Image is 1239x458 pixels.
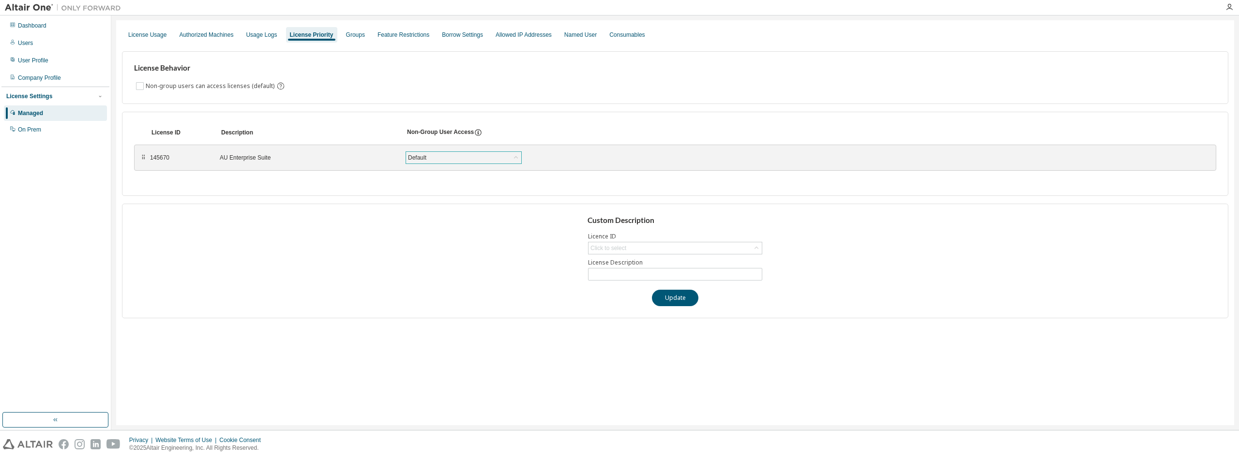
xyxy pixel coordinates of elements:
[18,126,41,133] div: On Prem
[129,444,267,452] p: © 2025 Altair Engineering, Inc. All Rights Reserved.
[91,439,101,449] img: linkedin.svg
[5,3,126,13] img: Altair One
[75,439,85,449] img: instagram.svg
[128,31,166,39] div: License Usage
[220,154,394,162] div: AU Enterprise Suite
[378,31,429,39] div: Feature Restrictions
[151,129,210,136] div: License ID
[564,31,597,39] div: Named User
[18,39,33,47] div: Users
[652,290,698,306] button: Update
[609,31,645,39] div: Consumables
[407,152,428,163] div: Default
[18,74,61,82] div: Company Profile
[6,92,52,100] div: License Settings
[246,31,277,39] div: Usage Logs
[589,242,762,254] div: Click to select
[221,129,395,136] div: Description
[219,436,266,444] div: Cookie Consent
[588,233,762,240] label: Licence ID
[590,244,626,252] div: Click to select
[18,22,46,30] div: Dashboard
[18,109,43,117] div: Managed
[179,31,233,39] div: Authorized Machines
[150,154,208,162] div: 145670
[129,436,155,444] div: Privacy
[106,439,121,449] img: youtube.svg
[276,82,285,90] svg: By default any user not assigned to any group can access any license. Turn this setting off to di...
[59,439,69,449] img: facebook.svg
[3,439,53,449] img: altair_logo.svg
[346,31,365,39] div: Groups
[18,57,48,64] div: User Profile
[407,128,474,137] div: Non-Group User Access
[442,31,483,39] div: Borrow Settings
[496,31,552,39] div: Allowed IP Addresses
[155,436,219,444] div: Website Terms of Use
[134,63,284,73] h3: License Behavior
[290,31,333,39] div: License Priority
[588,259,762,266] label: License Description
[588,216,763,225] h3: Custom Description
[140,154,146,162] div: ⠿
[406,152,521,163] div: Default
[146,80,276,92] label: Non-group users can access licenses (default)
